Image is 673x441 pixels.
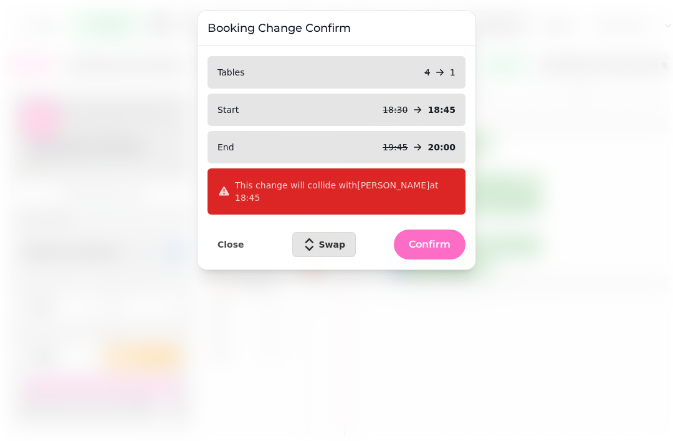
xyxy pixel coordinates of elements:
[217,240,244,249] span: Close
[450,66,456,79] p: 1
[217,104,239,116] p: Start
[208,236,254,253] button: Close
[427,104,456,116] p: 18:45
[217,141,234,153] p: End
[383,141,408,153] p: 19:45
[292,232,356,257] button: Swap
[409,240,451,250] span: Confirm
[383,104,408,116] p: 18:30
[208,21,465,36] h3: Booking Change Confirm
[424,66,430,79] p: 4
[217,66,245,79] p: Tables
[319,240,346,249] span: Swap
[394,230,465,259] button: Confirm
[427,141,456,153] p: 20:00
[235,179,455,204] p: This change will collide with [PERSON_NAME] at 18:45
